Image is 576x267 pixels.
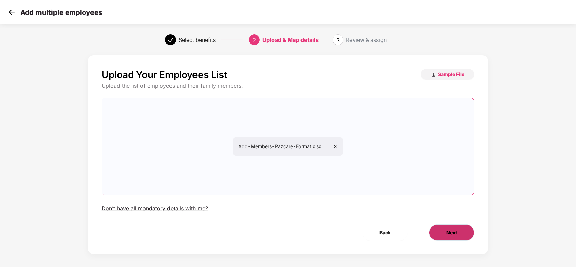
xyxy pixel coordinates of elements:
span: Next [446,229,457,236]
div: Upload the list of employees and their family members. [102,82,475,89]
span: close [333,144,338,149]
div: Select benefits [179,34,216,45]
span: 3 [336,37,340,44]
span: Add-Members-Pazcare-Format.xlsx close [102,98,474,195]
p: Add multiple employees [20,8,102,17]
div: Upload & Map details [262,34,319,45]
img: download_icon [431,72,436,78]
img: svg+xml;base64,PHN2ZyB4bWxucz0iaHR0cDovL3d3dy53My5vcmcvMjAwMC9zdmciIHdpZHRoPSIzMCIgaGVpZ2h0PSIzMC... [7,7,17,17]
div: Review & assign [346,34,387,45]
span: Sample File [438,71,464,77]
span: check [168,37,173,43]
span: Add-Members-Pazcare-Format.xlsx [238,143,338,149]
span: 2 [253,37,256,44]
button: Next [429,224,474,241]
button: Sample File [421,69,474,80]
div: Don’t have all mandatory details with me? [102,205,208,212]
p: Upload Your Employees List [102,69,227,80]
span: Back [379,229,391,236]
button: Back [363,224,408,241]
